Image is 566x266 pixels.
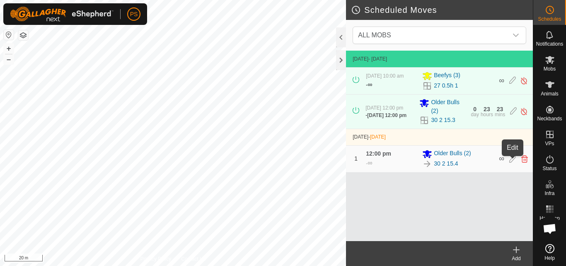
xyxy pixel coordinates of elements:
[484,106,490,112] div: 23
[366,80,372,90] div: -
[358,32,391,39] span: ALL MOBS
[538,17,561,22] span: Schedules
[366,158,372,168] div: -
[520,76,528,85] img: Turn off schedule move
[422,159,432,169] img: To
[434,71,460,81] span: Beefys (3)
[370,134,386,140] span: [DATE]
[140,255,172,263] a: Privacy Policy
[434,159,458,168] a: 30 2 15.4
[353,56,368,62] span: [DATE]
[368,81,372,88] span: ∞
[500,255,533,262] div: Add
[355,27,508,44] span: ALL MOBS
[471,112,479,117] div: day
[536,41,563,46] span: Notifications
[544,191,554,196] span: Infra
[10,7,114,22] img: Gallagher Logo
[544,256,555,261] span: Help
[431,98,466,115] span: Older Bulls (2)
[533,241,566,264] a: Help
[542,166,556,171] span: Status
[481,112,493,117] div: hours
[520,107,528,116] img: Turn off schedule move
[545,141,554,146] span: VPs
[4,30,14,40] button: Reset Map
[354,155,358,162] span: 1
[497,106,503,112] div: 23
[181,255,206,263] a: Contact Us
[366,73,404,79] span: [DATE] 10:00 am
[4,44,14,54] button: +
[537,116,562,121] span: Neckbands
[508,27,524,44] div: dropdown trigger
[539,216,560,221] span: Heatmap
[434,81,458,90] a: 27 0.5h 1
[499,76,504,85] span: ∞
[130,10,138,19] span: PS
[473,106,477,112] div: 0
[434,149,471,159] span: Older Bulls (2)
[4,54,14,64] button: –
[368,134,386,140] span: -
[351,5,533,15] h2: Scheduled Moves
[365,105,403,111] span: [DATE] 12:00 pm
[495,112,505,117] div: mins
[365,112,406,119] div: -
[541,91,559,96] span: Animals
[18,30,28,40] button: Map Layers
[353,134,368,140] span: [DATE]
[367,112,406,118] span: [DATE] 12:00 pm
[368,159,372,166] span: ∞
[537,216,562,241] div: Open chat
[368,56,387,62] span: - [DATE]
[499,154,504,163] span: ∞
[544,66,556,71] span: Mobs
[366,150,391,157] span: 12:00 pm
[431,116,455,124] a: 30 2 15.3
